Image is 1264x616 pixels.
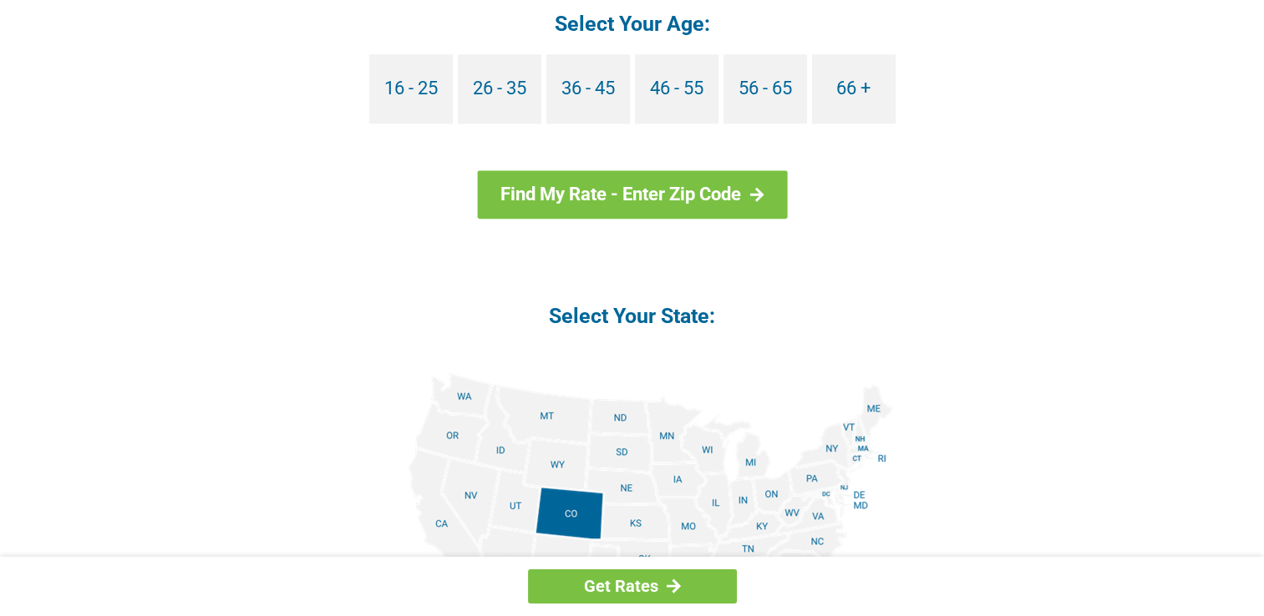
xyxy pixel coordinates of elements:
[369,54,453,124] a: 16 - 25
[546,54,630,124] a: 36 - 45
[635,54,718,124] a: 46 - 55
[528,569,737,603] a: Get Rates
[231,302,1033,330] h4: Select Your State:
[231,10,1033,38] h4: Select Your Age:
[812,54,896,124] a: 66 +
[477,170,787,219] a: Find My Rate - Enter Zip Code
[458,54,541,124] a: 26 - 35
[723,54,807,124] a: 56 - 65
